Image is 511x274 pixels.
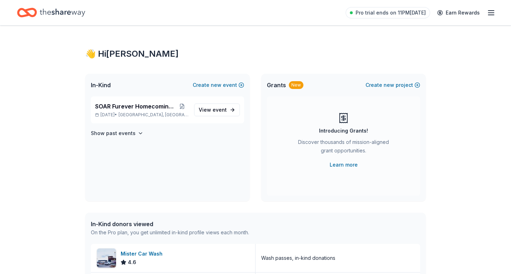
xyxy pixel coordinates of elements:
[17,4,85,21] a: Home
[85,48,426,60] div: 👋 Hi [PERSON_NAME]
[193,81,244,89] button: Createnewevent
[91,228,249,237] div: On the Pro plan, you get unlimited in-kind profile views each month.
[128,258,136,267] span: 4.6
[267,81,286,89] span: Grants
[289,81,303,89] div: New
[346,7,430,18] a: Pro trial ends on 11PM[DATE]
[91,81,111,89] span: In-Kind
[261,254,335,262] div: Wash passes, in-kind donations
[91,220,249,228] div: In-Kind donors viewed
[330,161,358,169] a: Learn more
[199,106,227,114] span: View
[121,250,165,258] div: Mister Car Wash
[91,129,143,138] button: Show past events
[356,9,426,17] span: Pro trial ends on 11PM[DATE]
[97,248,116,268] img: Image for Mister Car Wash
[91,129,136,138] h4: Show past events
[213,107,227,113] span: event
[384,81,394,89] span: new
[433,6,484,19] a: Earn Rewards
[295,138,392,158] div: Discover thousands of mission-aligned grant opportunities.
[366,81,420,89] button: Createnewproject
[319,127,368,135] div: Introducing Grants!
[211,81,221,89] span: new
[95,112,188,118] p: [DATE] •
[119,112,188,118] span: [GEOGRAPHIC_DATA], [GEOGRAPHIC_DATA]
[194,104,240,116] a: View event
[95,102,176,111] span: SOAR Furever Homecoming Gala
